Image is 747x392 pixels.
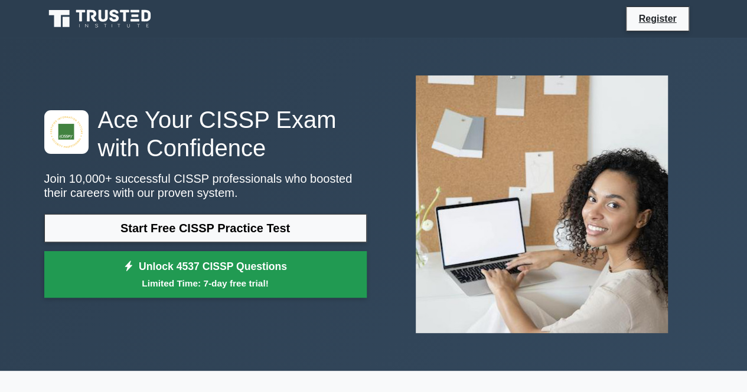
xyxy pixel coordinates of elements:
a: Register [631,11,683,26]
small: Limited Time: 7-day free trial! [59,276,352,290]
a: Unlock 4537 CISSP QuestionsLimited Time: 7-day free trial! [44,251,367,298]
p: Join 10,000+ successful CISSP professionals who boosted their careers with our proven system. [44,172,367,200]
a: Start Free CISSP Practice Test [44,214,367,242]
h1: Ace Your CISSP Exam with Confidence [44,106,367,162]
